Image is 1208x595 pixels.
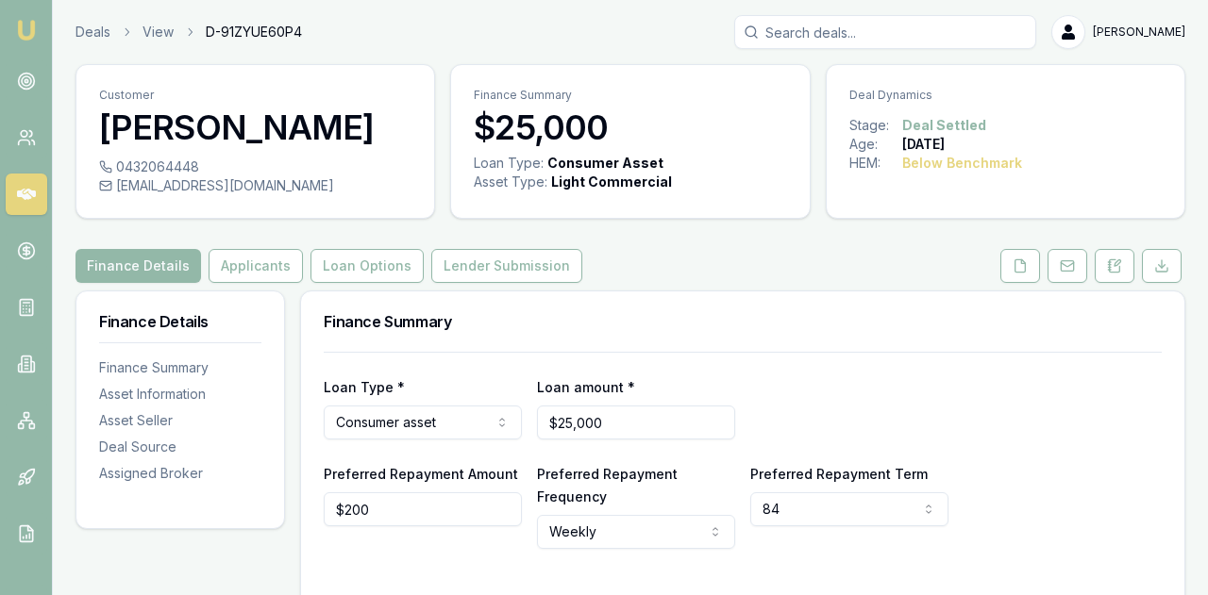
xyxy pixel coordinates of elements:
div: Below Benchmark [902,154,1022,173]
button: Applicants [209,249,303,283]
label: Preferred Repayment Term [750,466,928,482]
h3: Finance Details [99,314,261,329]
span: D-91ZYUE60P4 [206,23,302,41]
label: Preferred Repayment Frequency [537,466,678,504]
div: Deal Source [99,438,261,456]
button: Lender Submission [431,249,582,283]
input: $ [324,492,522,526]
div: Light Commercial [551,173,672,191]
div: Consumer Asset [547,154,663,173]
a: Loan Options [307,249,428,283]
h3: [PERSON_NAME] [99,108,411,146]
p: Customer [99,88,411,103]
h3: Finance Summary [324,314,1162,329]
div: Stage: [849,116,902,135]
div: Loan Type: [474,154,544,173]
label: Loan Type * [324,379,405,395]
p: Finance Summary [474,88,786,103]
a: View [143,23,174,41]
div: HEM: [849,154,902,173]
img: emu-icon-u.png [15,19,38,41]
div: Asset Information [99,385,261,404]
a: Finance Details [75,249,205,283]
a: Deals [75,23,110,41]
a: Applicants [205,249,307,283]
nav: breadcrumb [75,23,302,41]
label: Loan amount * [537,379,635,395]
div: Finance Summary [99,358,261,377]
div: Deal Settled [902,116,986,135]
button: Finance Details [75,249,201,283]
h3: $25,000 [474,108,786,146]
div: [DATE] [902,135,945,154]
div: 0432064448 [99,157,411,176]
div: Assigned Broker [99,464,261,483]
button: Loan Options [310,249,424,283]
input: $ [537,405,735,439]
span: [PERSON_NAME] [1093,25,1185,40]
p: Deal Dynamics [849,88,1162,103]
div: Asset Type : [474,173,547,191]
div: Asset Seller [99,411,261,430]
div: [EMAIL_ADDRESS][DOMAIN_NAME] [99,176,411,195]
input: Search deals [734,15,1036,49]
label: Preferred Repayment Amount [324,466,518,482]
div: Age: [849,135,902,154]
a: Lender Submission [428,249,586,283]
